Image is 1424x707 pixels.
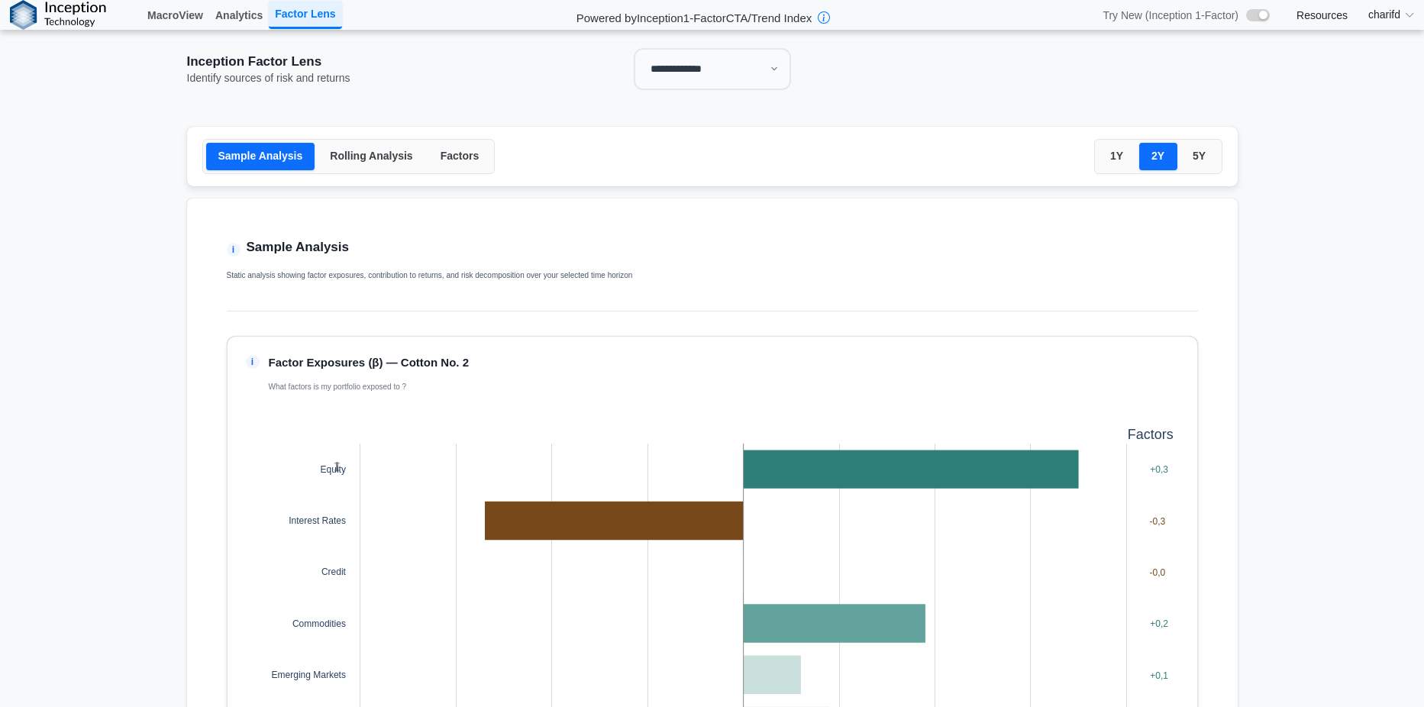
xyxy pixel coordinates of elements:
[269,355,470,370] p: Factor Exposures (β) — Cotton No. 2
[570,5,819,26] h2: Powered by Inception 1-Factor CTA/Trend Index
[227,271,685,280] p: Static analysis showing factor exposures, contribution to returns, and risk decomposition over yo...
[187,71,529,85] div: Identify sources of risk and returns
[187,53,529,71] div: Inception Factor Lens
[1359,1,1424,29] summary: charifd
[209,2,269,28] a: Analytics
[246,355,260,369] span: i
[269,383,470,392] p: What factors is my portfolio exposed to ?
[1296,8,1348,22] a: Resources
[269,1,341,29] a: Factor Lens
[428,143,492,170] button: Factors
[141,2,209,28] a: MacroView
[247,238,350,257] h2: Sample Analysis
[1180,143,1219,170] button: 5Y
[1368,7,1400,23] span: charifd
[1139,143,1177,170] button: 2Y
[318,143,425,170] button: Rolling Analysis
[206,143,315,170] button: Sample Analysis
[1098,143,1136,170] button: 1Y
[227,243,241,257] span: tip_icon_section_sample
[1103,8,1238,22] span: Try New (Inception 1-Factor)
